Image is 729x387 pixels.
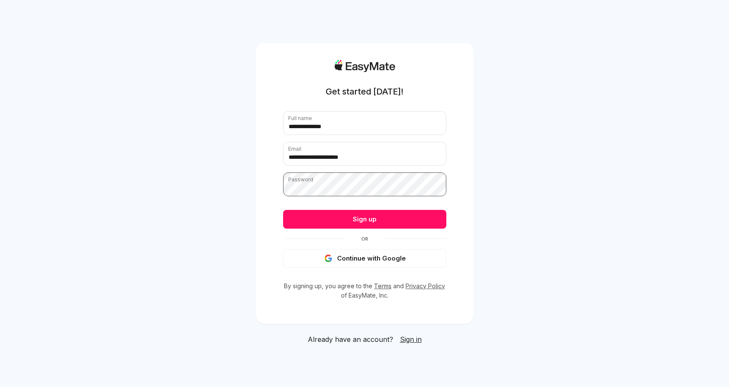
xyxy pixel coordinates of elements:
[400,335,422,344] span: Sign in
[283,249,446,268] button: Continue with Google
[374,282,391,290] a: Terms
[283,281,446,300] p: By signing up, you agree to the and of EasyMate, Inc.
[406,282,445,290] a: Privacy Policy
[326,86,403,97] h1: Get started [DATE]!
[344,235,385,242] span: Or
[400,334,422,344] a: Sign in
[308,334,393,344] span: Already have an account?
[283,210,446,229] button: Sign up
